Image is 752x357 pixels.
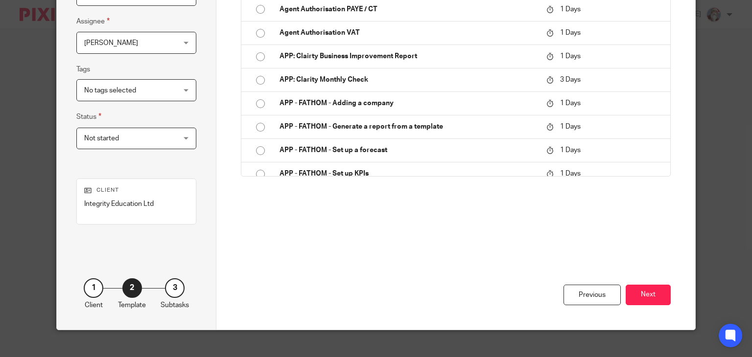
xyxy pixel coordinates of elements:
[84,278,103,298] div: 1
[84,40,138,46] span: [PERSON_NAME]
[626,285,671,306] button: Next
[280,51,537,61] p: APP: Clairty Business Improvement Report
[560,76,581,83] span: 3 Days
[84,186,188,194] p: Client
[564,285,621,306] div: Previous
[76,65,90,74] label: Tags
[84,135,119,142] span: Not started
[85,300,103,310] p: Client
[84,87,136,94] span: No tags selected
[560,147,581,154] span: 1 Days
[280,98,537,108] p: APP - FATHOM - Adding a company
[76,111,101,122] label: Status
[560,29,581,36] span: 1 Days
[560,123,581,130] span: 1 Days
[560,170,581,177] span: 1 Days
[76,16,110,27] label: Assignee
[560,100,581,107] span: 1 Days
[280,122,537,132] p: APP - FATHOM - Generate a report from a template
[161,300,189,310] p: Subtasks
[280,75,537,85] p: APP: Clarity Monthly Check
[280,4,537,14] p: Agent Authorisation PAYE / CT
[165,278,185,298] div: 3
[280,28,537,38] p: Agent Authorisation VAT
[84,199,188,209] p: Integrity Education Ltd
[118,300,146,310] p: Template
[280,145,537,155] p: APP - FATHOM - Set up a forecast
[560,53,581,60] span: 1 Days
[280,169,537,178] p: APP - FATHOM - Set up KPIs
[560,6,581,13] span: 1 Days
[122,278,142,298] div: 2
